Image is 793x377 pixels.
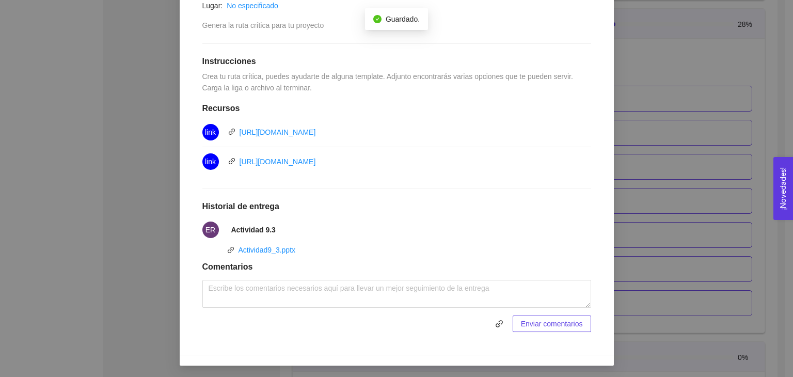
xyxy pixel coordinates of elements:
span: Genera la ruta crítica para tu proyecto [202,21,324,29]
h1: Comentarios [202,262,591,272]
span: ER [205,222,215,238]
a: Actividad9_3.pptx [239,246,296,254]
strong: Actividad 9.3 [231,226,276,234]
span: link [228,128,235,135]
a: No especificado [227,2,278,10]
span: link [491,320,507,328]
a: [URL][DOMAIN_NAME] [240,128,316,136]
button: Enviar comentarios [513,316,591,332]
button: Open Feedback Widget [773,157,793,220]
span: Guardado. [386,15,420,23]
span: link [491,320,507,328]
span: Enviar comentarios [521,318,583,329]
span: link [228,158,235,165]
span: link [227,246,234,254]
h1: Instrucciones [202,56,591,67]
span: link [205,124,216,140]
h1: Historial de entrega [202,201,591,212]
button: link [491,316,507,332]
h1: Recursos [202,103,591,114]
a: [URL][DOMAIN_NAME] [240,158,316,166]
span: link [205,153,216,170]
span: check-circle [373,15,382,23]
span: Crea tu ruta crítica, puedes ayudarte de alguna template. Adjunto encontrarás varias opciones que... [202,72,575,92]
